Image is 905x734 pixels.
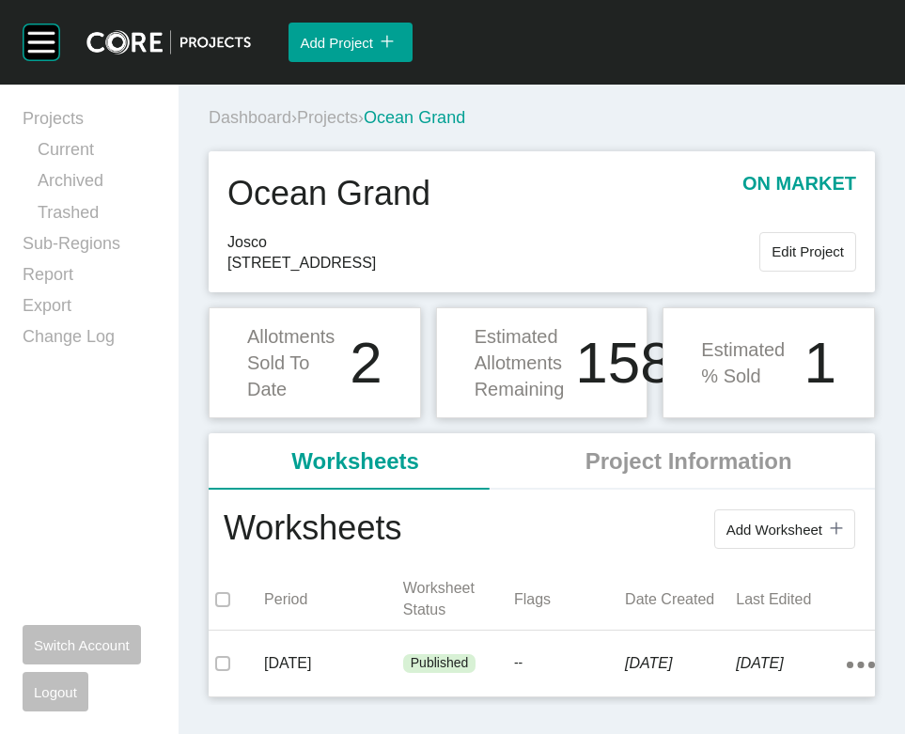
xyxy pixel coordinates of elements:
[38,138,156,169] a: Current
[23,325,156,356] a: Change Log
[209,433,502,490] li: Worksheets
[23,294,156,325] a: Export
[23,232,156,263] a: Sub-Regions
[247,323,338,402] p: Allotments Sold To Date
[772,243,844,259] span: Edit Project
[264,653,403,674] p: [DATE]
[514,589,625,610] p: Flags
[411,654,469,673] p: Published
[714,509,855,549] button: Add Worksheet
[23,263,156,294] a: Report
[209,108,291,127] a: Dashboard
[804,334,835,392] h1: 1
[736,653,847,674] p: [DATE]
[34,637,130,653] span: Switch Account
[502,433,875,490] li: Project Information
[625,589,736,610] p: Date Created
[364,108,465,127] span: Ocean Grand
[736,589,847,610] p: Last Edited
[358,108,364,127] span: ›
[23,107,156,138] a: Projects
[403,578,514,620] p: Worksheet Status
[23,625,141,664] button: Switch Account
[726,522,822,538] span: Add Worksheet
[291,108,297,127] span: ›
[575,334,672,392] h1: 158
[701,336,792,389] p: Estimated % Sold
[34,684,77,700] span: Logout
[38,201,156,232] a: Trashed
[514,654,625,673] p: --
[475,323,565,402] p: Estimated Allotments Remaining
[350,334,382,392] h1: 2
[23,672,88,711] button: Logout
[297,108,358,127] a: Projects
[264,589,403,610] p: Period
[227,170,430,217] h1: Ocean Grand
[38,169,156,200] a: Archived
[759,232,856,272] button: Edit Project
[86,30,251,55] img: core-logo-dark.3138cae2.png
[742,170,856,217] p: on market
[227,253,759,273] span: [STREET_ADDRESS]
[224,505,401,554] h1: Worksheets
[227,232,759,253] span: Josco
[625,653,736,674] p: [DATE]
[300,35,373,51] span: Add Project
[289,23,413,62] button: Add Project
